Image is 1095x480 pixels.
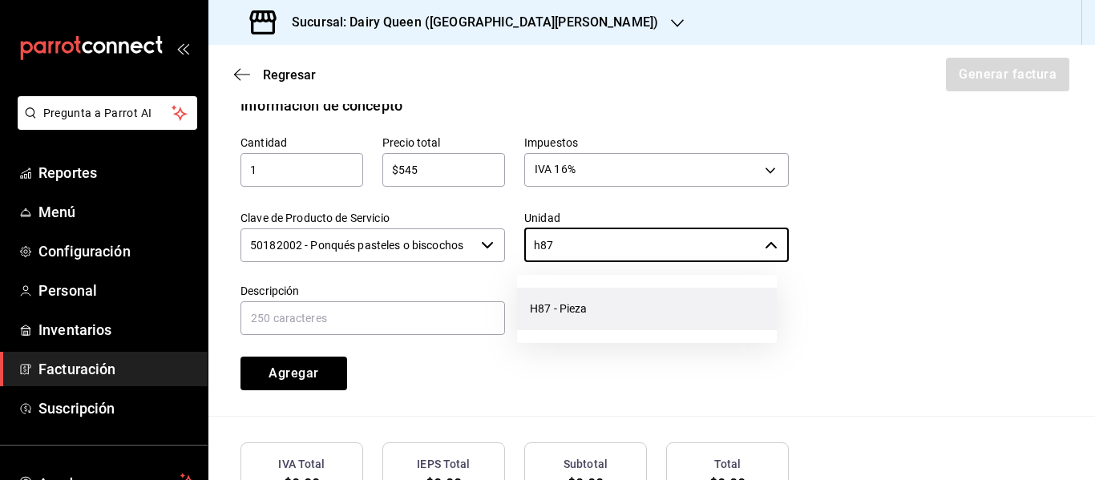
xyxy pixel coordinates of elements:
[38,280,195,301] span: Personal
[263,67,316,83] span: Regresar
[240,357,347,390] button: Agregar
[18,96,197,130] button: Pregunta a Parrot AI
[279,13,658,32] h3: Sucursal: Dairy Queen ([GEOGRAPHIC_DATA][PERSON_NAME])
[240,228,475,262] input: Elige una opción
[240,95,402,116] div: Información de concepto
[43,105,172,122] span: Pregunta a Parrot AI
[240,301,505,335] input: 250 caracteres
[417,456,470,473] h3: IEPS Total
[382,136,505,147] label: Precio total
[240,284,505,296] label: Descripción
[234,67,316,83] button: Regresar
[524,136,789,147] label: Impuestos
[11,116,197,133] a: Pregunta a Parrot AI
[524,228,758,262] input: Elige una opción
[564,456,608,473] h3: Subtotal
[382,160,505,179] input: $0.00
[524,212,789,223] label: Unidad
[176,42,189,54] button: open_drawer_menu
[38,201,195,223] span: Menú
[240,212,505,223] label: Clave de Producto de Servicio
[38,162,195,184] span: Reportes
[517,288,777,330] li: H87 - Pieza
[38,319,195,341] span: Inventarios
[38,358,195,380] span: Facturación
[714,456,741,473] h3: Total
[535,161,576,177] span: IVA 16%
[278,456,325,473] h3: IVA Total
[240,136,363,147] label: Cantidad
[38,397,195,419] span: Suscripción
[38,240,195,262] span: Configuración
